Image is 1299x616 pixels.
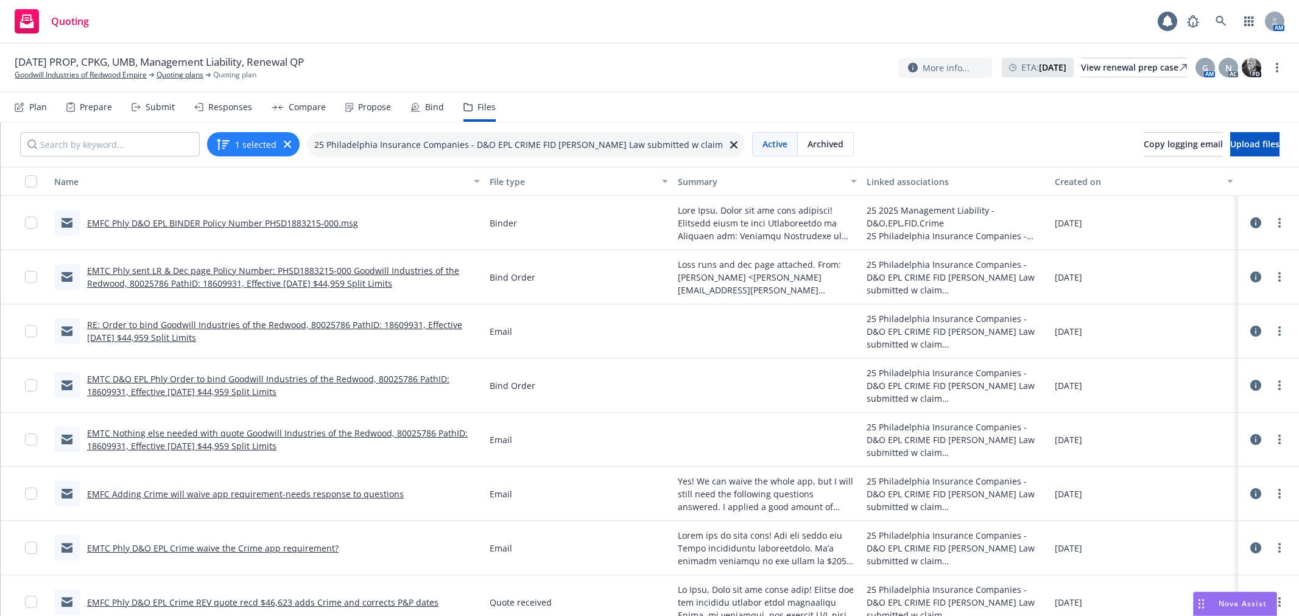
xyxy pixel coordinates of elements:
button: Created on [1050,167,1238,196]
span: 25 Philadelphia Insurance Companies - D&O EPL CRIME FID [PERSON_NAME] Law submitted w claim [314,138,723,151]
div: 25 Philadelphia Insurance Companies - D&O EPL CRIME FID [PERSON_NAME] Law submitted w claim [867,529,1045,567]
button: File type [485,167,673,196]
span: [DATE] [1055,488,1082,500]
span: [DATE] [1055,217,1082,229]
button: Copy logging email [1144,132,1223,156]
span: Archived [808,138,843,150]
div: Compare [289,102,326,112]
input: Toggle Row Selected [25,271,37,283]
a: EMTC Phly D&O EPL Crime waive the Crime app requirement? [87,542,339,554]
a: EMTC D&O EPL Phly Order to bind Goodwill Industries of the Redwood, 80025786 PathID: 18609931, Ef... [87,373,449,397]
div: 25 Philadelphia Insurance Companies - D&O EPL CRIME FID [PERSON_NAME] Law submitted w claim [867,229,1045,242]
div: 25 Philadelphia Insurance Companies - D&O EPL CRIME FID [PERSON_NAME] Law submitted w claim [867,366,1045,405]
span: [DATE] [1055,542,1082,555]
a: more [1272,378,1287,393]
button: Linked associations [862,167,1050,196]
input: Toggle Row Selected [25,542,37,554]
span: [DATE] [1055,271,1082,284]
div: File type [490,175,655,188]
a: Search [1209,9,1233,33]
span: [DATE] [1055,433,1082,446]
button: 1 selected [216,137,276,152]
span: Quoting [51,16,89,26]
a: View renewal prep case [1081,58,1187,77]
a: Quoting plans [157,69,203,80]
div: Files [477,102,496,112]
span: Lore Ipsu, Dolor sit ame cons adipisci! Elitsedd eiusm te inci Utlaboreetdo ma Aliquaen adm: Veni... [678,204,856,242]
span: Loss runs and dec page attached. From: [PERSON_NAME] <[PERSON_NAME][EMAIL_ADDRESS][PERSON_NAME][D... [678,258,856,296]
span: More info... [923,61,970,74]
a: more [1272,324,1287,338]
span: Email [490,433,512,446]
span: Bind Order [490,271,535,284]
a: more [1272,270,1287,284]
span: [DATE] PROP, CPKG, UMB, Management Liability, Renewal QP [15,55,304,69]
a: EMFC Phly D&O EPL BINDER Policy Number PHSD1883215-000.msg [87,217,358,229]
div: 25 2025 Management Liability - D&O,EPL,FID,Crime [867,204,1045,229]
div: 25 Philadelphia Insurance Companies - D&O EPL CRIME FID [PERSON_NAME] Law submitted w claim [867,421,1045,459]
span: [DATE] [1055,325,1082,338]
div: Bind [425,102,444,112]
a: EMFC Adding Crime will waive app requirement-needs response to questions [87,488,404,500]
strong: [DATE] [1039,61,1066,73]
span: Email [490,325,512,338]
span: Email [490,488,512,500]
input: Toggle Row Selected [25,379,37,391]
span: Email [490,542,512,555]
span: Binder [490,217,517,229]
span: Nova Assist [1219,598,1267,609]
input: Toggle Row Selected [25,433,37,446]
button: Nova Assist [1193,592,1277,616]
img: photo [1242,58,1261,77]
span: Quoting plan [213,69,256,80]
span: [DATE] [1055,379,1082,392]
div: Created on [1055,175,1220,188]
a: Report a Bug [1181,9,1205,33]
a: RE: Order to bind Goodwill Industries of the Redwood, 80025786 PathID: 18609931, Effective [DATE]... [87,319,462,343]
div: Plan [29,102,47,112]
a: Quoting [10,4,94,38]
div: Prepare [80,102,112,112]
div: Submit [146,102,175,112]
a: EMTC Phly sent LR & Dec page Policy Number: PHSD1883215-000 Goodwill Industries of the Redwood, 8... [87,265,459,289]
div: Responses [208,102,252,112]
a: more [1270,60,1284,75]
span: Copy logging email [1144,138,1223,150]
button: More info... [898,58,992,78]
input: Toggle Row Selected [25,596,37,608]
span: Active [762,138,787,150]
span: Upload files [1230,138,1280,150]
div: 25 Philadelphia Insurance Companies - D&O EPL CRIME FID [PERSON_NAME] Law submitted w claim [867,475,1045,513]
div: Summary [678,175,843,188]
span: N [1225,61,1232,74]
span: Yes! We can waive the whole app, but I will still need the following questions answered. I applie... [678,475,856,513]
div: Name [54,175,466,188]
div: Drag to move [1194,592,1209,615]
a: more [1272,486,1287,501]
a: Switch app [1237,9,1261,33]
span: Lorem ips do sita cons! Adi eli seddo eiu Tempo incididuntu laboreetdolo. Ma’a enimadm veniamqu n... [678,529,856,567]
span: [DATE] [1055,596,1082,609]
input: Search by keyword... [20,132,200,156]
input: Select all [25,175,37,187]
span: ETA : [1021,61,1066,74]
a: more [1272,215,1287,230]
div: Propose [358,102,391,112]
input: Toggle Row Selected [25,488,37,500]
div: 25 Philadelphia Insurance Companies - D&O EPL CRIME FID [PERSON_NAME] Law submitted w claim [867,312,1045,351]
div: 25 Philadelphia Insurance Companies - D&O EPL CRIME FID [PERSON_NAME] Law submitted w claim [867,258,1045,296]
button: Name [49,167,485,196]
a: EMFC Phly D&O EPL Crime REV quote recd $46,623 adds Crime and corrects P&P dates [87,597,438,608]
button: Upload files [1230,132,1280,156]
span: G [1202,61,1208,74]
input: Toggle Row Selected [25,325,37,337]
span: Bind Order [490,379,535,392]
button: Summary [673,167,861,196]
a: more [1272,541,1287,555]
div: Linked associations [867,175,1045,188]
span: Quote received [490,596,552,609]
a: more [1272,432,1287,447]
input: Toggle Row Selected [25,217,37,229]
a: EMTC Nothing else needed with quote Goodwill Industries of the Redwood, 80025786 PathID: 18609931... [87,427,468,452]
